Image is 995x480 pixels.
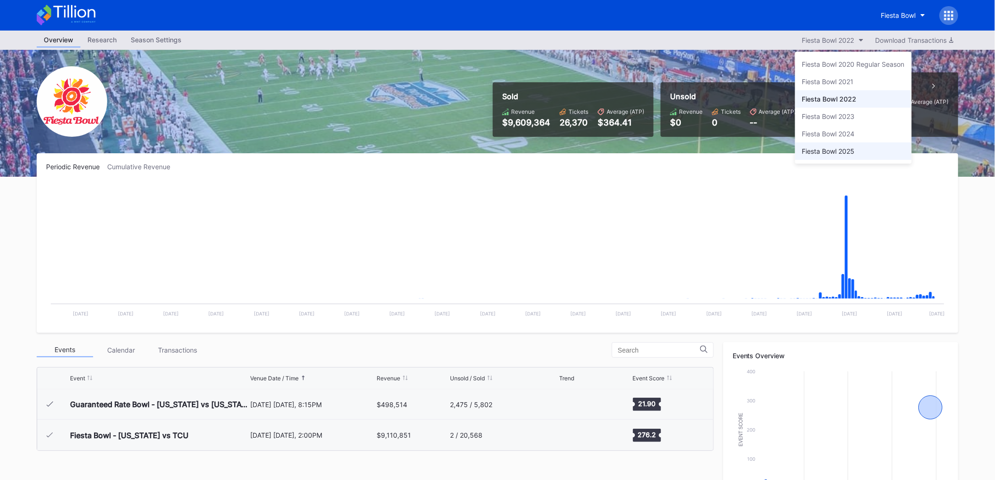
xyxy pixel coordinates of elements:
div: Fiesta Bowl 2022 [802,95,857,103]
div: Fiesta Bowl 2021 [802,78,854,86]
div: Fiesta Bowl 2024 [802,130,855,138]
div: Fiesta Bowl 2023 [802,112,855,120]
div: Fiesta Bowl 2025 [802,147,855,155]
div: Fiesta Bowl 2020 Regular Season [802,60,905,68]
